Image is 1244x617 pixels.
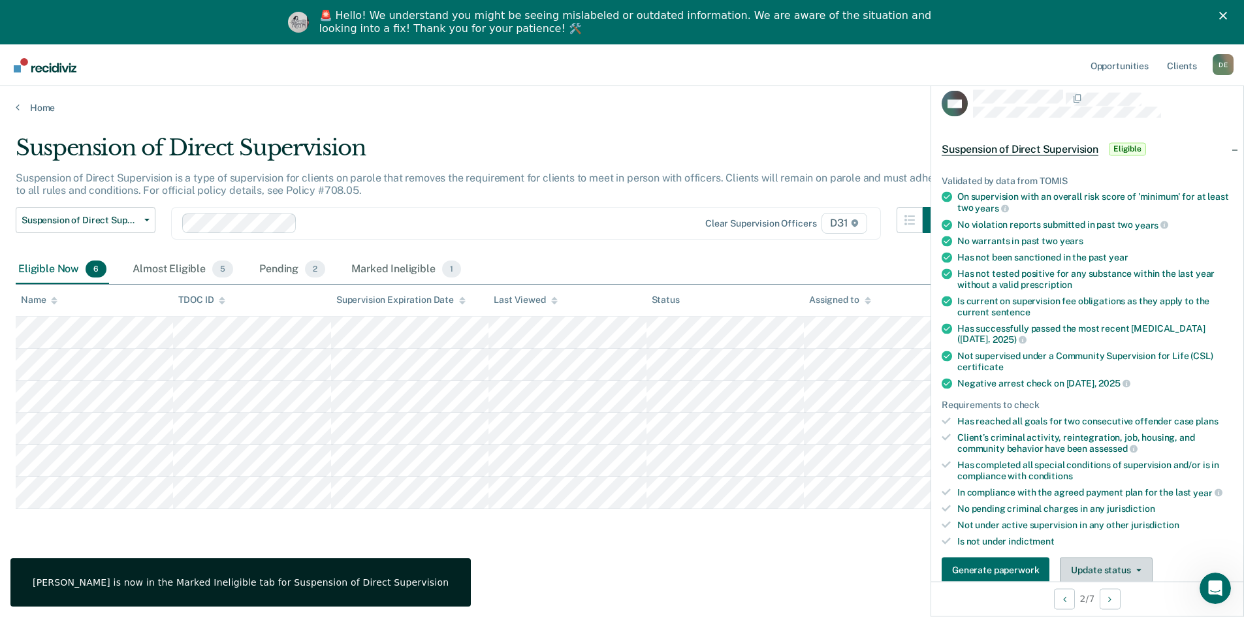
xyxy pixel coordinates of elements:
span: assessed [1089,443,1138,454]
span: prescription [1021,279,1072,290]
div: Has not been sanctioned in the past [957,252,1233,263]
div: D E [1213,54,1234,75]
div: Clear supervision officers [705,218,816,229]
div: Status [652,294,680,306]
div: Negative arrest check on [DATE], [957,377,1233,389]
div: Name [21,294,57,306]
button: Update status [1060,557,1152,583]
span: plans [1196,415,1218,426]
span: 5 [212,261,233,277]
span: years [975,202,1008,213]
span: 6 [86,261,106,277]
iframe: Intercom live chat [1200,573,1231,604]
span: D31 [821,213,867,234]
div: Has reached all goals for two consecutive offender case [957,415,1233,426]
span: indictment [1008,535,1055,546]
span: years [1135,219,1168,230]
span: 2 [305,261,325,277]
div: Requirements to check [942,400,1233,411]
span: 2025 [1098,378,1130,388]
span: Suspension of Direct Supervision [22,215,139,226]
div: Almost Eligible [130,255,236,284]
div: Not under active supervision in any other [957,520,1233,531]
img: Recidiviz [14,58,76,72]
span: sentence [991,306,1030,317]
div: Validated by data from TOMIS [942,175,1233,186]
button: Generate paperwork [942,557,1049,583]
span: years [1060,236,1083,246]
img: Profile image for Kim [288,12,309,33]
div: Pending [257,255,328,284]
span: Suspension of Direct Supervision [942,142,1098,155]
div: Suspension of Direct SupervisionEligible [931,128,1243,170]
div: 🚨 Hello! We understand you might be seeing mislabeled or outdated information. We are aware of th... [319,9,936,35]
a: Clients [1164,44,1200,86]
p: Suspension of Direct Supervision is a type of supervision for clients on parole that removes the ... [16,172,943,197]
div: No warrants in past two [957,236,1233,247]
div: TDOC ID [178,294,225,306]
span: Eligible [1109,142,1146,155]
div: 2 / 7 [931,581,1243,616]
div: Suspension of Direct Supervision [16,134,949,172]
div: On supervision with an overall risk score of 'minimum' for at least two [957,191,1233,214]
a: Navigate to form link [942,557,1055,583]
span: certificate [957,361,1003,372]
span: jurisdiction [1131,520,1179,530]
div: Assigned to [809,294,870,306]
div: No pending criminal charges in any [957,503,1233,514]
div: Not supervised under a Community Supervision for Life (CSL) [957,350,1233,372]
span: conditions [1029,470,1073,481]
div: Close [1219,12,1232,20]
div: Client’s criminal activity, reintegration, job, housing, and community behavior have been [957,432,1233,454]
div: Has not tested positive for any substance within the last year without a valid [957,268,1233,291]
div: Last Viewed [494,294,557,306]
span: jurisdiction [1107,503,1155,514]
span: year [1193,487,1222,498]
button: Next Opportunity [1100,588,1121,609]
div: Has completed all special conditions of supervision and/or is in compliance with [957,460,1233,482]
div: Marked Ineligible [349,255,464,284]
button: Previous Opportunity [1054,588,1075,609]
div: Is not under [957,535,1233,546]
div: Supervision Expiration Date [336,294,466,306]
span: 2025) [993,334,1027,345]
a: Opportunities [1088,44,1151,86]
div: [PERSON_NAME] is now in the Marked Ineligible tab for Suspension of Direct Supervision [33,577,449,588]
a: Home [16,102,1228,114]
div: Is current on supervision fee obligations as they apply to the current [957,295,1233,317]
div: No violation reports submitted in past two [957,219,1233,230]
div: Has successfully passed the most recent [MEDICAL_DATA] ([DATE], [957,323,1233,345]
div: Eligible Now [16,255,109,284]
span: 1 [442,261,461,277]
span: year [1109,252,1128,262]
button: Profile dropdown button [1213,54,1234,75]
div: In compliance with the agreed payment plan for the last [957,486,1233,498]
